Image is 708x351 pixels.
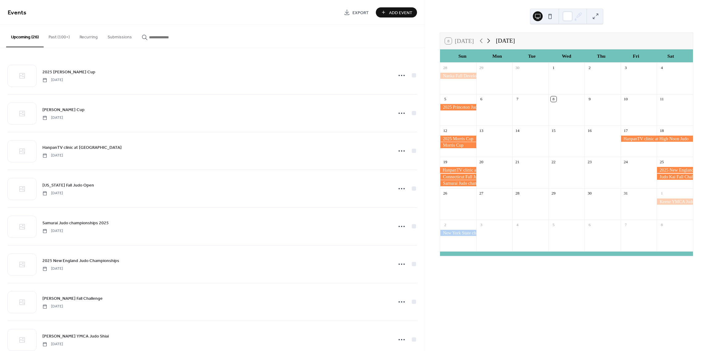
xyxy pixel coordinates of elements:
div: Nanka Fall Development Tournament [440,73,476,79]
span: [PERSON_NAME] Cup [42,107,85,113]
div: Sun [445,49,480,63]
div: Mon [480,49,514,63]
div: 25 [659,159,665,165]
span: [DATE] [42,153,63,158]
a: 2025 [PERSON_NAME] Cup [42,68,95,75]
div: 29 [478,65,484,70]
div: 29 [551,191,556,196]
div: 31 [623,191,628,196]
span: 2025 [PERSON_NAME] Cup [42,69,95,75]
div: 2 [587,65,592,70]
a: [PERSON_NAME] Cup [42,106,85,113]
div: 7 [515,96,520,102]
div: 13 [478,128,484,133]
div: Connecticut Fall Judo Open [440,174,476,180]
div: 30 [587,191,592,196]
div: 30 [515,65,520,70]
div: Wed [549,49,584,63]
div: 26 [442,191,448,196]
div: Sat [653,49,688,63]
span: [PERSON_NAME] Fall Challenge [42,295,103,302]
div: Tue [514,49,549,63]
a: Export [339,7,373,17]
div: 6 [478,96,484,102]
div: [DATE] [496,37,515,45]
span: [DATE] [42,191,63,196]
span: Export [352,10,369,16]
div: Fri [619,49,653,63]
div: Thu [584,49,619,63]
span: Add Event [389,10,412,16]
div: 8 [551,96,556,102]
div: 28 [515,191,520,196]
button: Upcoming (26) [6,25,44,47]
div: 5 [442,96,448,102]
button: Recurring [75,25,103,47]
div: Judo Kai Fall Challenge [657,174,693,180]
a: Samurai Judo championships 2025 [42,219,109,226]
div: 8 [659,222,665,227]
div: 11 [659,96,665,102]
div: Samurai Judo championships 2025 [440,180,476,186]
div: 14 [515,128,520,133]
button: Add Event [376,7,417,17]
button: Past (100+) [44,25,75,47]
span: [DATE] [42,77,63,83]
div: 24 [623,159,628,165]
span: [DATE] [42,115,63,121]
div: 2025 New England Judo Championships [657,167,693,173]
span: [DATE] [42,304,63,309]
span: [PERSON_NAME] YMCA Judo Shiai [42,333,109,340]
a: [PERSON_NAME] YMCA Judo Shiai [42,333,109,340]
div: 15 [551,128,556,133]
div: 12 [442,128,448,133]
div: New York State championship [440,230,476,236]
div: Keene YMCA Judo Shiai [657,199,693,205]
div: Morris Cup [440,142,476,148]
div: 2025 Morris Cup [440,136,476,142]
div: HanpanTV clinic at High Noon Judo [621,136,693,142]
div: 22 [551,159,556,165]
a: [PERSON_NAME] Fall Challenge [42,295,103,302]
span: Events [8,7,26,19]
div: 1 [551,65,556,70]
span: [DATE] [42,266,63,272]
div: 9 [587,96,592,102]
div: 20 [478,159,484,165]
div: 19 [442,159,448,165]
div: 23 [587,159,592,165]
div: 16 [587,128,592,133]
div: 27 [478,191,484,196]
div: 28 [442,65,448,70]
div: 18 [659,128,665,133]
span: [DATE] [42,228,63,234]
div: 4 [515,222,520,227]
div: 17 [623,128,628,133]
div: 5 [551,222,556,227]
div: 2025 Princeton Judo Fall Invitational [440,104,476,110]
div: 3 [478,222,484,227]
div: 4 [659,65,665,70]
span: 2025 New England Judo Championships [42,258,119,264]
div: 2 [442,222,448,227]
button: Submissions [103,25,137,47]
div: 7 [623,222,628,227]
a: 2025 New England Judo Championships [42,257,119,264]
div: 10 [623,96,628,102]
a: [US_STATE] Fall Judo Open [42,182,94,189]
div: 6 [587,222,592,227]
div: 1 [659,191,665,196]
span: HanpanTV clinic at [GEOGRAPHIC_DATA] [42,145,122,151]
div: 3 [623,65,628,70]
a: HanpanTV clinic at [GEOGRAPHIC_DATA] [42,144,122,151]
div: HanpanTV clinic at High Noon Judo [440,167,476,173]
div: 21 [515,159,520,165]
span: [DATE] [42,341,63,347]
